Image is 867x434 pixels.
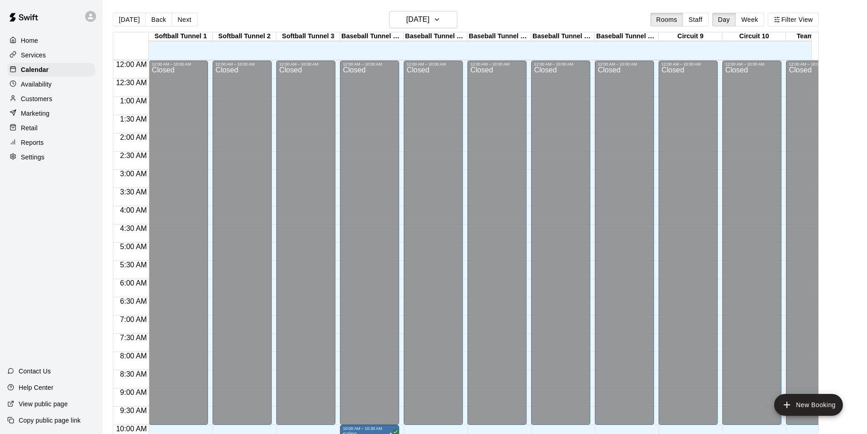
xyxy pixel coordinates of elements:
[470,62,524,66] div: 12:00 AM – 10:00 AM
[650,13,683,26] button: Rooms
[215,66,269,428] div: Closed
[768,13,819,26] button: Filter View
[404,32,467,41] div: Baseball Tunnel 5 (Machine)
[118,133,149,141] span: 2:00 AM
[118,115,149,123] span: 1:30 AM
[786,32,850,41] div: Team Room 1
[118,188,149,196] span: 3:30 AM
[786,61,845,425] div: 12:00 AM – 10:00 AM: Closed
[21,51,46,60] p: Services
[213,61,272,425] div: 12:00 AM – 10:00 AM: Closed
[406,66,460,428] div: Closed
[470,66,524,428] div: Closed
[343,66,396,428] div: Closed
[404,61,463,425] div: 12:00 AM – 10:00 AM: Closed
[661,62,715,66] div: 12:00 AM – 10:00 AM
[389,11,457,28] button: [DATE]
[172,13,197,26] button: Next
[114,61,149,68] span: 12:00 AM
[340,61,399,425] div: 12:00 AM – 10:00 AM: Closed
[789,62,842,66] div: 12:00 AM – 10:00 AM
[114,79,149,87] span: 12:30 AM
[21,65,49,74] p: Calendar
[598,66,651,428] div: Closed
[19,367,51,376] p: Contact Us
[114,425,149,433] span: 10:00 AM
[683,13,709,26] button: Staff
[21,94,52,103] p: Customers
[19,399,68,408] p: View public page
[152,62,205,66] div: 12:00 AM – 10:00 AM
[7,150,95,164] a: Settings
[7,77,95,91] a: Availability
[113,13,146,26] button: [DATE]
[534,62,588,66] div: 12:00 AM – 10:00 AM
[531,32,595,41] div: Baseball Tunnel 7 (Mound/Machine)
[595,32,659,41] div: Baseball Tunnel 8 (Mound)
[145,13,172,26] button: Back
[279,62,333,66] div: 12:00 AM – 10:00 AM
[7,121,95,135] a: Retail
[215,62,269,66] div: 12:00 AM – 10:00 AM
[595,61,654,425] div: 12:00 AM – 10:00 AM: Closed
[118,261,149,269] span: 5:30 AM
[21,138,44,147] p: Reports
[467,61,527,425] div: 12:00 AM – 10:00 AM: Closed
[279,66,333,428] div: Closed
[276,32,340,41] div: Softball Tunnel 3
[7,92,95,106] a: Customers
[149,61,208,425] div: 12:00 AM – 10:00 AM: Closed
[152,66,205,428] div: Closed
[735,13,764,26] button: Week
[722,32,786,41] div: Circuit 10
[725,62,779,66] div: 12:00 AM – 10:00 AM
[118,170,149,178] span: 3:00 AM
[21,80,52,89] p: Availability
[7,34,95,47] a: Home
[467,32,531,41] div: Baseball Tunnel 6 (Machine)
[118,243,149,250] span: 5:00 AM
[21,123,38,133] p: Retail
[659,61,718,425] div: 12:00 AM – 10:00 AM: Closed
[7,136,95,149] a: Reports
[118,352,149,360] span: 8:00 AM
[712,13,736,26] button: Day
[118,334,149,342] span: 7:30 AM
[343,426,396,431] div: 10:00 AM – 10:30 AM
[661,66,715,428] div: Closed
[21,153,45,162] p: Settings
[340,32,404,41] div: Baseball Tunnel 4 (Machine)
[7,63,95,77] div: Calendar
[774,394,843,416] button: add
[21,109,50,118] p: Marketing
[789,66,842,428] div: Closed
[722,61,781,425] div: 12:00 AM – 10:00 AM: Closed
[725,66,779,428] div: Closed
[149,32,213,41] div: Softball Tunnel 1
[118,225,149,232] span: 4:30 AM
[343,62,396,66] div: 12:00 AM – 10:00 AM
[659,32,722,41] div: Circuit 9
[598,62,651,66] div: 12:00 AM – 10:00 AM
[7,48,95,62] a: Services
[534,66,588,428] div: Closed
[406,62,460,66] div: 12:00 AM – 10:00 AM
[118,297,149,305] span: 6:30 AM
[21,36,38,45] p: Home
[118,407,149,414] span: 9:30 AM
[213,32,276,41] div: Softball Tunnel 2
[118,370,149,378] span: 8:30 AM
[406,13,430,26] h6: [DATE]
[118,97,149,105] span: 1:00 AM
[7,107,95,120] a: Marketing
[118,206,149,214] span: 4:00 AM
[118,316,149,323] span: 7:00 AM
